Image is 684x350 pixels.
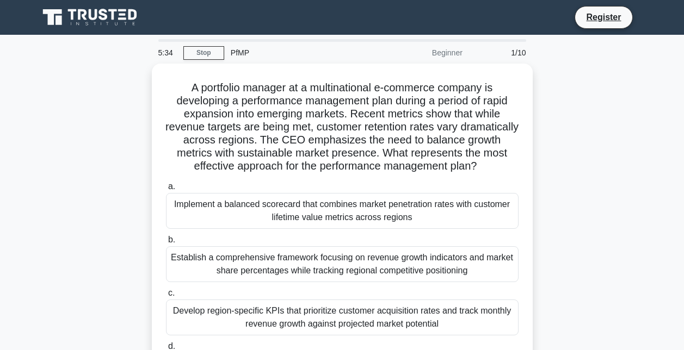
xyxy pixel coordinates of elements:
span: c. [168,288,175,297]
div: 1/10 [469,42,533,64]
div: PfMP [224,42,374,64]
div: 5:34 [152,42,183,64]
div: Beginner [374,42,469,64]
span: a. [168,182,175,191]
div: Establish a comprehensive framework focusing on revenue growth indicators and market share percen... [166,246,519,282]
a: Stop [183,46,224,60]
div: Implement a balanced scorecard that combines market penetration rates with customer lifetime valu... [166,193,519,229]
span: b. [168,235,175,244]
div: Develop region-specific KPIs that prioritize customer acquisition rates and track monthly revenue... [166,299,519,335]
a: Register [580,10,627,24]
h5: A portfolio manager at a multinational e-commerce company is developing a performance management ... [165,81,520,173]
